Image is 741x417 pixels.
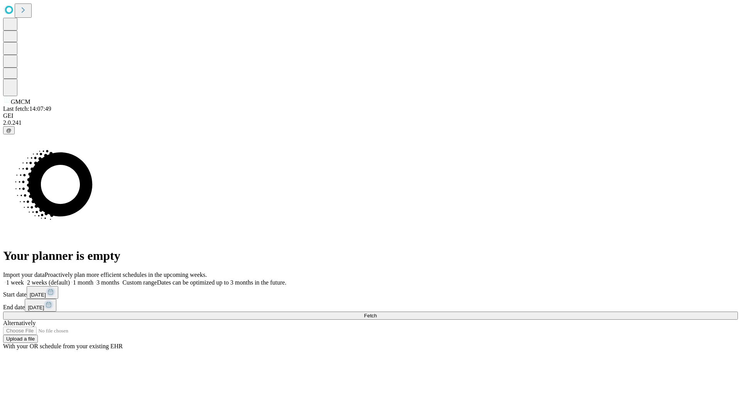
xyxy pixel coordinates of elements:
[157,279,286,286] span: Dates can be optimized up to 3 months in the future.
[27,279,70,286] span: 2 weeks (default)
[3,312,738,320] button: Fetch
[25,299,56,312] button: [DATE]
[3,299,738,312] div: End date
[96,279,119,286] span: 3 months
[3,119,738,126] div: 2.0.241
[6,279,24,286] span: 1 week
[3,343,123,349] span: With your OR schedule from your existing EHR
[3,286,738,299] div: Start date
[3,126,15,134] button: @
[30,292,46,298] span: [DATE]
[3,335,38,343] button: Upload a file
[3,112,738,119] div: GEI
[73,279,93,286] span: 1 month
[3,271,45,278] span: Import your data
[3,249,738,263] h1: Your planner is empty
[122,279,157,286] span: Custom range
[27,286,58,299] button: [DATE]
[45,271,207,278] span: Proactively plan more efficient schedules in the upcoming weeks.
[3,320,36,326] span: Alternatively
[364,313,377,319] span: Fetch
[6,127,12,133] span: @
[3,105,51,112] span: Last fetch: 14:07:49
[11,98,30,105] span: GMCM
[28,305,44,310] span: [DATE]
